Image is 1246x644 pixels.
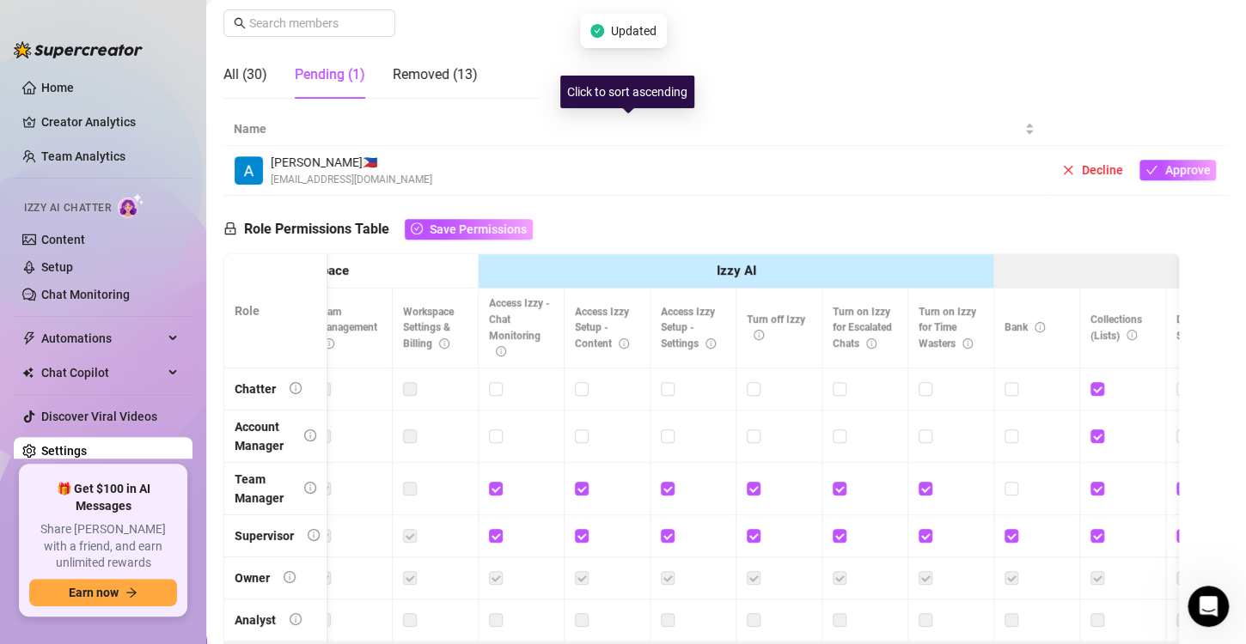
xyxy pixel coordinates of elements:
span: info-circle [866,338,876,349]
span: info-circle [962,338,973,349]
iframe: Intercom live chat [1188,586,1229,627]
span: Turn on Izzy for Escalated Chats [833,306,892,350]
span: close [1062,164,1074,176]
span: Disconnect Session [1176,313,1230,342]
span: Approve [1164,163,1210,177]
span: Messages [100,529,159,541]
span: Access Izzy Setup - Content [575,306,629,350]
div: Close [296,27,327,58]
button: Find a time [35,414,308,448]
span: Izzy AI Chatter [24,200,111,216]
div: All (30) [223,64,267,85]
div: Recent messageProfile image for Ellaany update? If you can downgrade the other accounts I'll add ... [17,202,327,292]
img: Profile image for Ella [35,242,70,276]
span: thunderbolt [22,331,36,345]
span: Access Izzy - Chat Monitoring [489,297,550,358]
span: info-circle [290,613,302,625]
div: Recent message [35,216,308,234]
span: Access Izzy Setup - Settings [661,306,716,350]
p: Hi Admin 👋 [34,122,309,151]
img: logo [34,34,150,58]
div: Analyst [235,611,276,629]
a: Home [41,81,74,94]
span: info-circle [304,429,316,441]
span: info-circle [1127,330,1137,340]
button: Earn nowarrow-right [29,579,177,606]
span: [EMAIL_ADDRESS][DOMAIN_NAME] [271,172,432,188]
div: We typically reply in a few hours [35,333,287,351]
span: Earn now [69,586,119,599]
span: Chat Copilot [41,359,163,386]
button: Decline [1055,160,1129,180]
div: Account Manager [235,417,290,455]
img: Chat Copilot [22,367,34,379]
button: Save Permissions [405,219,533,240]
span: check-circle [411,222,423,234]
div: Profile image for Joe [249,27,284,62]
a: Team Analytics [41,149,125,163]
span: Name [234,119,1021,138]
a: Discover Viral Videos [41,410,157,423]
span: info-circle [324,338,334,349]
span: Team Management [317,306,377,350]
a: Chat Monitoring [41,288,130,301]
div: Removed (13) [393,64,478,85]
button: Approve [1139,160,1216,180]
span: any update? If you can downgrade the other accounts I'll add more accounts and upgrade them. [76,243,659,257]
div: Supervisor [235,526,294,545]
span: check [1145,164,1157,176]
div: Click to sort ascending [560,76,694,108]
button: Help [172,486,258,555]
a: Setup [41,260,73,274]
span: Home [23,529,62,541]
span: info-circle [754,330,764,340]
input: Search members [249,14,371,33]
span: info-circle [290,382,302,394]
span: News [284,529,317,541]
span: search [234,17,246,29]
div: [PERSON_NAME] [76,259,176,277]
p: How can we help? [34,151,309,180]
span: Turn on Izzy for Time Wasters [919,306,976,350]
strong: Izzy AI [717,263,756,278]
span: lock [223,222,237,235]
button: Messages [86,486,172,555]
img: 🚀 New Release: Like & Comment Bumps [18,471,326,591]
span: check-circle [590,24,604,38]
img: logo-BBDzfeDw.svg [14,41,143,58]
div: Send us a message [35,315,287,333]
a: Content [41,233,85,246]
span: Updated [611,21,657,40]
span: info-circle [308,529,320,541]
img: AI Chatter [118,193,144,218]
span: Workspace Settings & Billing [403,306,454,350]
div: Profile image for Ellaany update? If you can downgrade the other accounts I'll add more accounts ... [18,228,326,291]
img: Profile image for Giselle [217,27,251,62]
div: Team Manager [235,470,290,507]
span: Help [201,529,229,541]
h5: Role Permissions Table [223,219,533,240]
div: Pending (1) [295,64,365,85]
a: Settings [41,444,87,458]
span: Decline [1081,163,1122,177]
div: • [DATE] [180,259,228,277]
span: Share [PERSON_NAME] with a friend, and earn unlimited rewards [29,521,177,572]
div: Chatter [235,380,276,398]
span: info-circle [439,338,449,349]
span: arrow-right [125,586,137,598]
span: info-circle [619,338,629,349]
span: info-circle [1035,322,1045,332]
img: Profile image for Ella [184,27,218,62]
span: info-circle [496,346,506,356]
div: Owner [235,568,270,587]
button: News [258,486,344,555]
span: Save Permissions [430,222,527,236]
img: Althea Cassandra Olave [235,156,263,185]
a: Creator Analytics [41,108,179,136]
span: Turn off Izzy [747,313,805,342]
div: Send us a messageWe typically reply in a few hours [17,301,327,366]
span: Collections (Lists) [1090,313,1142,342]
span: Automations [41,325,163,352]
span: Bank [1005,321,1045,333]
span: info-circle [284,571,296,583]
